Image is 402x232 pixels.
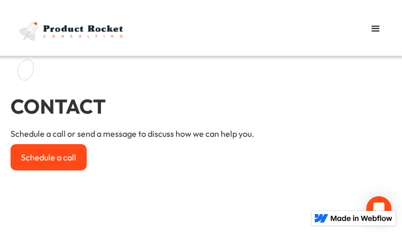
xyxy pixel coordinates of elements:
h1: CONTACT [11,84,106,128]
img: Product Rocket full light logo [16,13,129,45]
img: Made in Webflow [331,215,393,221]
div: Open Intercom Messenger [366,196,391,221]
a: home [11,13,129,45]
a: Schedule a call [11,144,87,170]
div: menu [360,13,391,45]
p: Schedule a call or send a message to discuss how we can help you. [11,128,254,139]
